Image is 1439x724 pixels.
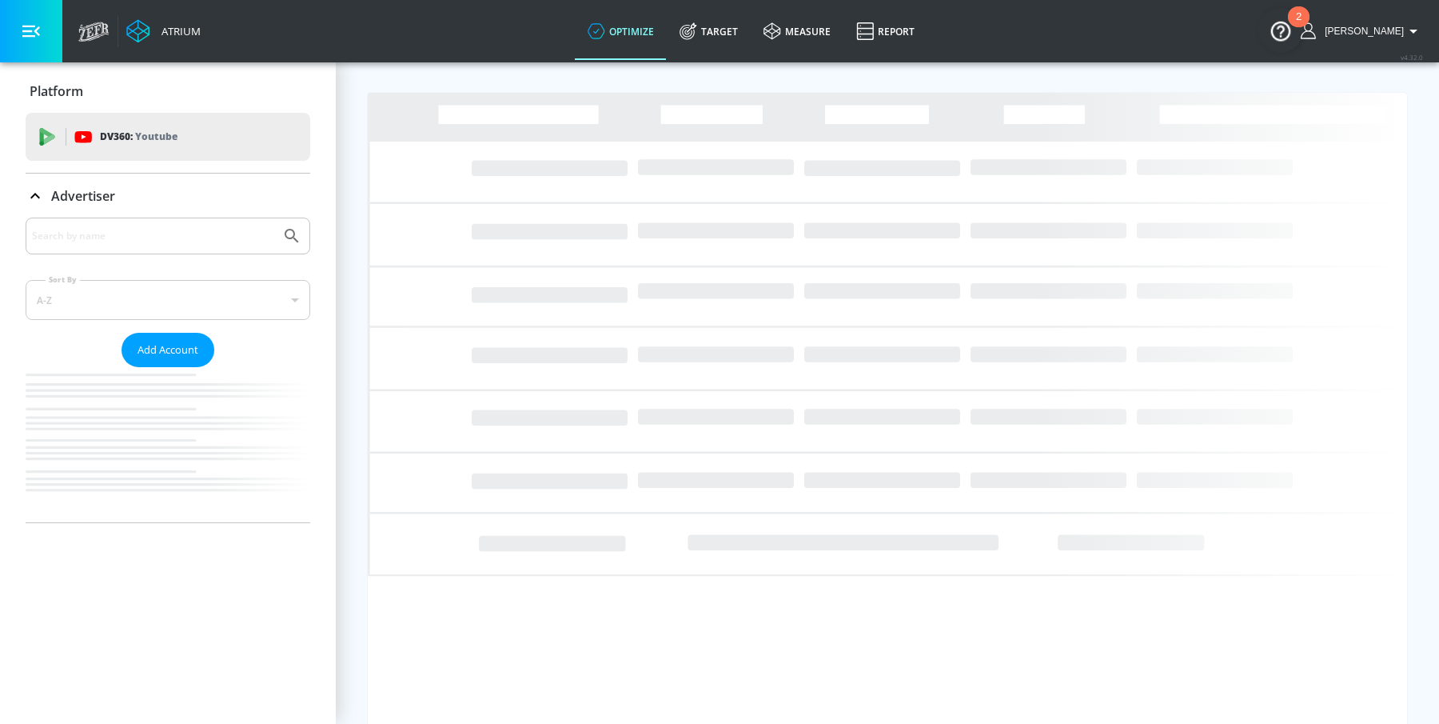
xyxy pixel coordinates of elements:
div: A-Z [26,280,310,320]
p: DV360: [100,128,177,146]
div: Advertiser [26,218,310,522]
button: [PERSON_NAME] [1301,22,1423,41]
span: Add Account [138,341,198,359]
label: Sort By [46,274,80,285]
div: DV360: Youtube [26,113,310,161]
a: Atrium [126,19,201,43]
a: optimize [575,2,667,60]
div: Platform [26,69,310,114]
button: Add Account [122,333,214,367]
a: Report [843,2,927,60]
p: Advertiser [51,187,115,205]
div: Atrium [155,24,201,38]
p: Youtube [135,128,177,145]
button: Open Resource Center, 2 new notifications [1258,8,1303,53]
div: 2 [1296,17,1301,38]
div: Advertiser [26,174,310,218]
a: Target [667,2,751,60]
p: Platform [30,82,83,100]
a: measure [751,2,843,60]
nav: list of Advertiser [26,367,310,522]
input: Search by name [32,226,274,246]
span: login as: sharon.kwong@zefr.com [1318,26,1404,37]
span: v 4.32.0 [1401,53,1423,62]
